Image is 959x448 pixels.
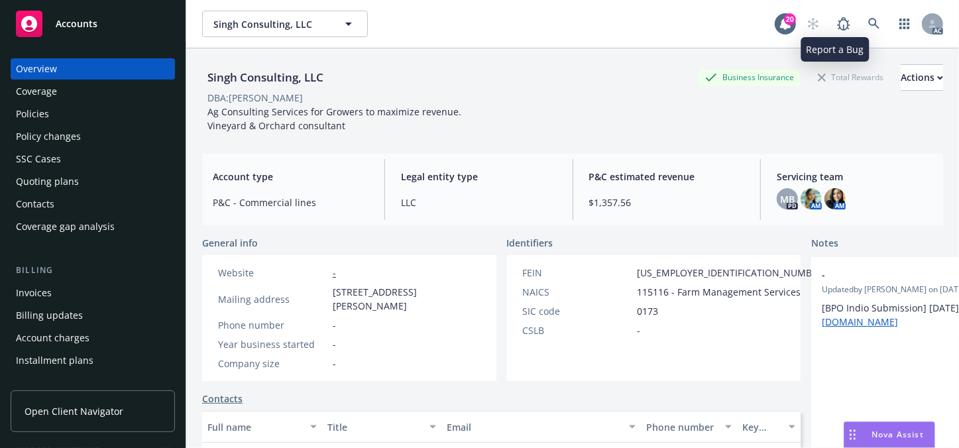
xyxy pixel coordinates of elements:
div: Title [327,420,422,434]
button: Title [322,411,442,443]
a: Contacts [202,392,243,406]
div: Business Insurance [699,69,801,85]
span: P&C estimated revenue [589,170,745,184]
button: Actions [901,64,943,91]
a: Accounts [11,5,175,42]
span: Legal entity type [401,170,557,184]
button: Nova Assist [844,421,935,448]
span: P&C - Commercial lines [213,196,368,209]
a: Installment plans [11,350,175,371]
img: photo [824,188,846,209]
a: Quoting plans [11,171,175,192]
img: photo [801,188,822,209]
span: - [333,318,336,332]
a: Overview [11,58,175,80]
div: Singh Consulting, LLC [202,69,329,86]
div: SIC code [523,304,632,318]
button: Key contact [737,411,801,443]
div: Contacts [16,194,54,215]
a: Policy changes [11,126,175,147]
div: FEIN [523,266,632,280]
div: Coverage gap analysis [16,216,115,237]
div: DBA: [PERSON_NAME] [207,91,303,105]
span: Servicing team [777,170,932,184]
div: Mailing address [218,292,327,306]
div: Website [218,266,327,280]
span: Notes [811,236,838,252]
span: - [333,337,336,351]
div: Coverage [16,81,57,102]
div: CSLB [523,323,632,337]
a: Invoices [11,282,175,304]
a: Policies [11,103,175,125]
div: 20 [784,13,796,25]
a: SSC Cases [11,148,175,170]
div: Drag to move [844,422,861,447]
button: Singh Consulting, LLC [202,11,368,37]
span: MB [780,192,795,206]
div: Quoting plans [16,171,79,192]
span: General info [202,236,258,250]
div: Policy changes [16,126,81,147]
div: Account charges [16,327,89,349]
span: Ag Consulting Services for Growers to maximize revenue. Vineyard & Orchard consultant [207,105,461,132]
div: Key contact [742,420,781,434]
a: Billing updates [11,305,175,326]
a: Start snowing [800,11,826,37]
div: Policies [16,103,49,125]
div: Phone number [218,318,327,332]
a: - [333,266,336,279]
span: Singh Consulting, LLC [213,17,328,31]
span: LLC [401,196,557,209]
a: Coverage gap analysis [11,216,175,237]
div: Full name [207,420,302,434]
span: [US_EMPLOYER_IDENTIFICATION_NUMBER] [638,266,827,280]
button: Phone number [641,411,736,443]
span: - [333,357,336,370]
span: 115116 - Farm Management Services [638,285,801,299]
div: Year business started [218,337,327,351]
div: Installment plans [16,350,93,371]
div: Total Rewards [811,69,890,85]
span: Account type [213,170,368,184]
div: Billing [11,264,175,277]
div: Phone number [646,420,716,434]
div: Actions [901,65,943,90]
a: Switch app [891,11,918,37]
span: Identifiers [507,236,553,250]
a: Search [861,11,887,37]
span: 0173 [638,304,659,318]
button: Email [441,411,641,443]
span: [STREET_ADDRESS][PERSON_NAME] [333,285,480,313]
span: Nova Assist [872,429,924,440]
div: Invoices [16,282,52,304]
div: Overview [16,58,57,80]
a: Coverage [11,81,175,102]
span: Accounts [56,19,97,29]
div: SSC Cases [16,148,61,170]
a: Account charges [11,327,175,349]
a: Report a Bug [830,11,857,37]
div: Email [447,420,621,434]
span: Open Client Navigator [25,404,123,418]
div: Billing updates [16,305,83,326]
div: Company size [218,357,327,370]
span: $1,357.56 [589,196,745,209]
div: NAICS [523,285,632,299]
span: - [638,323,641,337]
button: Full name [202,411,322,443]
a: Contacts [11,194,175,215]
